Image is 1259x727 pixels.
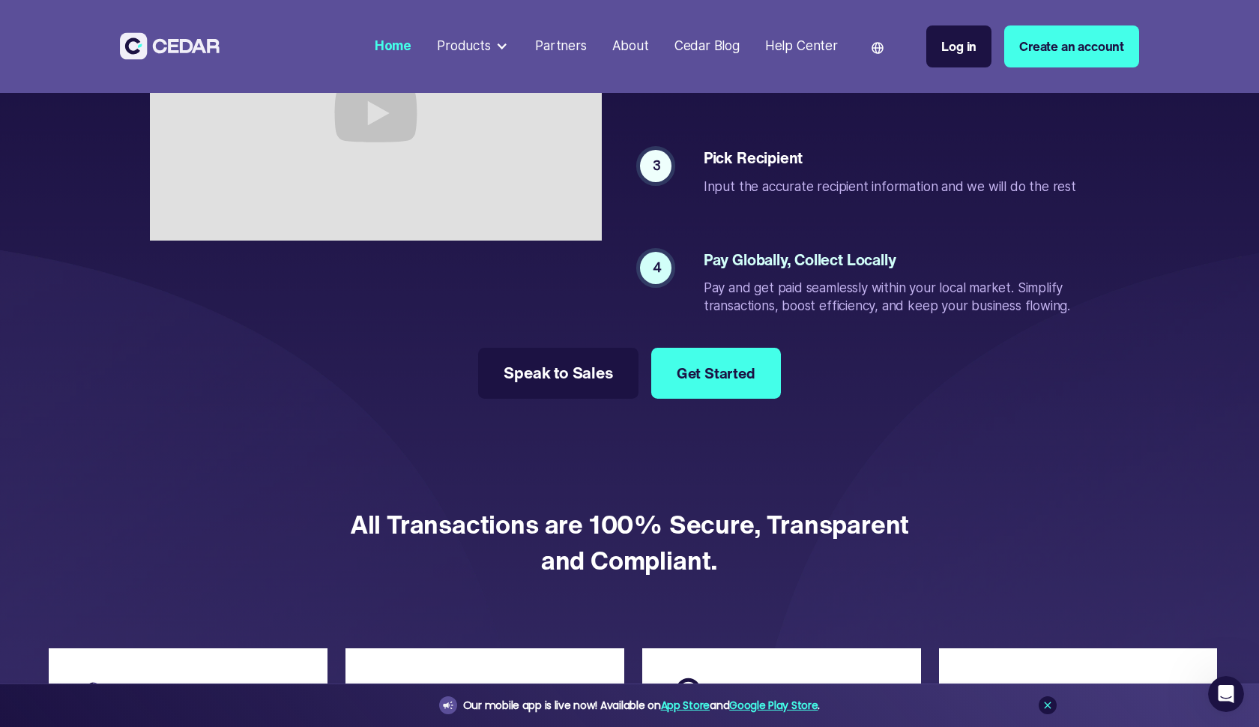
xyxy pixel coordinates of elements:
a: Speak to Sales [478,348,638,399]
a: Partners [529,29,594,64]
div: Cedar Blog [674,37,740,56]
div: About [612,37,649,56]
a: Home [368,29,417,64]
iframe: Intercom live chat [1208,676,1244,712]
div: 4 [653,259,662,278]
div: Products [437,37,491,56]
a: App Store [661,698,710,713]
div: Partners [535,37,587,56]
div: Products [431,31,516,63]
img: announcement [442,699,454,711]
div: Pick recipient [704,150,1076,165]
a: Google Play Store [729,698,818,713]
a: Get Started [651,348,781,399]
div: Log in [941,37,976,56]
div: 3 [653,157,661,176]
div: Help Center [765,37,838,56]
a: About [606,29,655,64]
a: Cedar Blog [668,29,746,64]
h4: All Transactions are 100% Secure, Transparent and Compliant. [349,491,910,610]
div: Input the accurate recipient information and we will do the rest [704,178,1076,196]
div: Home [375,37,411,56]
div: Pay and get paid seamlessly within your local market. Simplify transactions, boost efficiency, an... [704,280,1096,316]
a: Create an account [1004,25,1139,67]
div: Our mobile app is live now! Available on and . [463,696,820,715]
img: world icon [872,42,884,54]
a: Help Center [758,29,844,64]
a: Log in [926,25,991,67]
div: Pay Globally, Collect Locally [704,252,1096,267]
